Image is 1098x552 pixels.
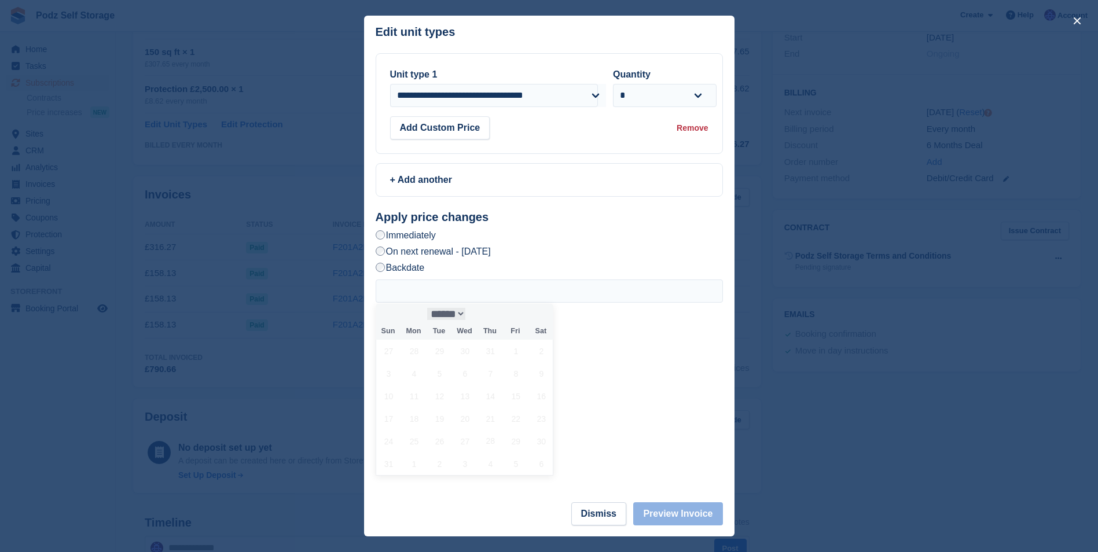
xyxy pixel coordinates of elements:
[479,430,502,452] span: August 28, 2025
[505,340,527,362] span: August 1, 2025
[403,362,425,385] span: August 4, 2025
[403,452,425,475] span: September 1, 2025
[505,452,527,475] span: September 5, 2025
[530,385,553,407] span: August 16, 2025
[479,452,502,475] span: September 4, 2025
[454,340,476,362] span: July 30, 2025
[377,430,400,452] span: August 24, 2025
[454,362,476,385] span: August 6, 2025
[505,407,527,430] span: August 22, 2025
[390,69,438,79] label: Unit type 1
[451,327,477,335] span: Wed
[376,229,436,241] label: Immediately
[530,362,553,385] span: August 9, 2025
[454,407,476,430] span: August 20, 2025
[454,385,476,407] span: August 13, 2025
[677,122,708,134] div: Remove
[454,452,476,475] span: September 3, 2025
[403,430,425,452] span: August 25, 2025
[479,385,502,407] span: August 14, 2025
[377,385,400,407] span: August 10, 2025
[390,116,490,139] button: Add Custom Price
[1068,12,1086,30] button: close
[530,340,553,362] span: August 2, 2025
[376,263,385,272] input: Backdate
[530,407,553,430] span: August 23, 2025
[530,430,553,452] span: August 30, 2025
[376,211,489,223] strong: Apply price changes
[571,502,626,525] button: Dismiss
[428,407,451,430] span: August 19, 2025
[428,385,451,407] span: August 12, 2025
[377,340,400,362] span: July 27, 2025
[376,245,491,257] label: On next renewal - [DATE]
[376,327,401,335] span: Sun
[633,502,722,525] button: Preview Invoice
[376,230,385,240] input: Immediately
[454,430,476,452] span: August 27, 2025
[530,452,553,475] span: September 6, 2025
[502,327,528,335] span: Fri
[428,452,451,475] span: September 2, 2025
[376,163,723,197] a: + Add another
[377,407,400,430] span: August 17, 2025
[428,430,451,452] span: August 26, 2025
[376,25,456,39] p: Edit unit types
[377,362,400,385] span: August 3, 2025
[376,246,385,256] input: On next renewal - [DATE]
[403,385,425,407] span: August 11, 2025
[428,340,451,362] span: July 29, 2025
[401,327,426,335] span: Mon
[403,407,425,430] span: August 18, 2025
[479,340,502,362] span: July 31, 2025
[528,327,553,335] span: Sat
[427,308,466,320] select: Month
[505,430,527,452] span: August 29, 2025
[479,407,502,430] span: August 21, 2025
[390,173,708,187] div: + Add another
[376,262,425,274] label: Backdate
[505,385,527,407] span: August 15, 2025
[428,362,451,385] span: August 5, 2025
[477,327,502,335] span: Thu
[403,340,425,362] span: July 28, 2025
[426,327,451,335] span: Tue
[505,362,527,385] span: August 8, 2025
[613,69,651,79] label: Quantity
[377,452,400,475] span: August 31, 2025
[479,362,502,385] span: August 7, 2025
